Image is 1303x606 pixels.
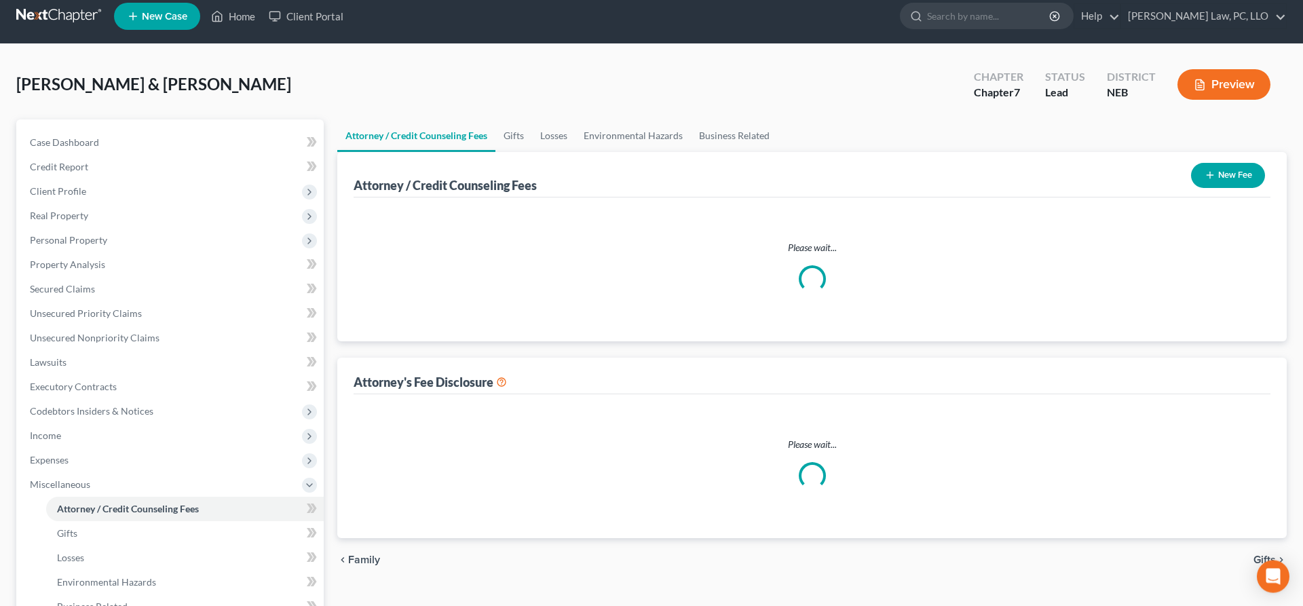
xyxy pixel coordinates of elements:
[1257,560,1289,592] div: Open Intercom Messenger
[691,119,778,152] a: Business Related
[30,356,67,368] span: Lawsuits
[30,210,88,221] span: Real Property
[1045,69,1085,85] div: Status
[337,554,380,565] button: chevron_left Family
[30,185,86,197] span: Client Profile
[30,307,142,319] span: Unsecured Priority Claims
[348,554,380,565] span: Family
[19,301,324,326] a: Unsecured Priority Claims
[1253,554,1287,565] button: Gifts chevron_right
[30,161,88,172] span: Credit Report
[364,241,1260,254] p: Please wait...
[46,521,324,546] a: Gifts
[1253,554,1276,565] span: Gifts
[57,552,84,563] span: Losses
[30,136,99,148] span: Case Dashboard
[57,527,77,539] span: Gifts
[1276,554,1287,565] i: chevron_right
[19,277,324,301] a: Secured Claims
[46,546,324,570] a: Losses
[204,4,262,29] a: Home
[1045,85,1085,100] div: Lead
[974,69,1023,85] div: Chapter
[30,454,69,466] span: Expenses
[532,119,575,152] a: Losses
[19,326,324,350] a: Unsecured Nonpriority Claims
[1121,4,1286,29] a: [PERSON_NAME] Law, PC, LLO
[57,576,156,588] span: Environmental Hazards
[1107,69,1156,85] div: District
[30,283,95,295] span: Secured Claims
[337,119,495,152] a: Attorney / Credit Counseling Fees
[354,374,507,390] div: Attorney's Fee Disclosure
[46,570,324,594] a: Environmental Hazards
[1074,4,1120,29] a: Help
[16,74,291,94] span: [PERSON_NAME] & [PERSON_NAME]
[927,3,1051,29] input: Search by name...
[1014,86,1020,98] span: 7
[19,130,324,155] a: Case Dashboard
[46,497,324,521] a: Attorney / Credit Counseling Fees
[19,155,324,179] a: Credit Report
[1177,69,1270,100] button: Preview
[495,119,532,152] a: Gifts
[1191,163,1265,188] button: New Fee
[354,177,537,193] div: Attorney / Credit Counseling Fees
[57,503,199,514] span: Attorney / Credit Counseling Fees
[30,405,153,417] span: Codebtors Insiders & Notices
[974,85,1023,100] div: Chapter
[19,252,324,277] a: Property Analysis
[30,234,107,246] span: Personal Property
[30,259,105,270] span: Property Analysis
[364,438,1260,451] p: Please wait...
[30,430,61,441] span: Income
[19,375,324,399] a: Executory Contracts
[30,381,117,392] span: Executory Contracts
[30,332,159,343] span: Unsecured Nonpriority Claims
[337,554,348,565] i: chevron_left
[575,119,691,152] a: Environmental Hazards
[30,478,90,490] span: Miscellaneous
[1107,85,1156,100] div: NEB
[262,4,350,29] a: Client Portal
[142,12,187,22] span: New Case
[19,350,324,375] a: Lawsuits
